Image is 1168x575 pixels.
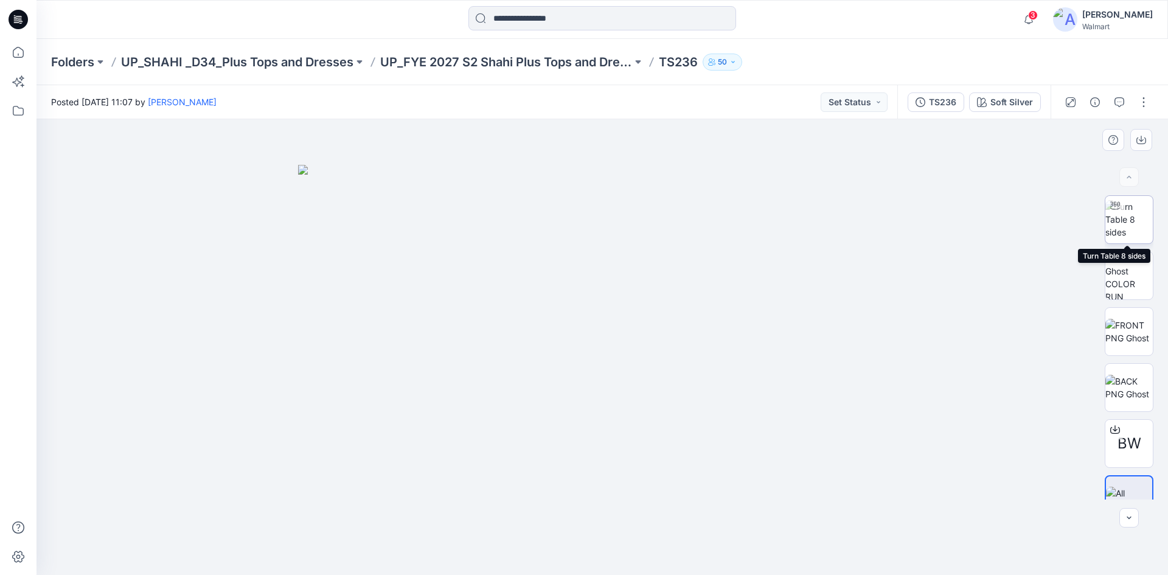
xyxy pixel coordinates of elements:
p: 50 [718,55,727,69]
img: All colorways [1106,487,1152,512]
div: TS236 [929,96,956,109]
button: Details [1085,92,1105,112]
img: BACK PNG Ghost [1105,375,1153,400]
a: Folders [51,54,94,71]
span: BW [1118,433,1141,455]
img: Turn Table 8 sides [1105,200,1153,239]
div: Walmart [1082,22,1153,31]
button: Soft Silver [969,92,1041,112]
img: 3/4 PNG Ghost COLOR RUN [1105,252,1153,299]
button: TS236 [908,92,964,112]
span: Posted [DATE] 11:07 by [51,96,217,108]
div: [PERSON_NAME] [1082,7,1153,22]
p: TS236 [659,54,698,71]
button: 50 [703,54,742,71]
a: UP_FYE 2027 S2 Shahi Plus Tops and Dress [380,54,632,71]
div: Soft Silver [990,96,1033,109]
a: UP_SHAHI _D34_Plus Tops and Dresses [121,54,353,71]
span: 3 [1028,10,1038,20]
a: [PERSON_NAME] [148,97,217,107]
img: FRONT PNG Ghost [1105,319,1153,344]
img: avatar [1053,7,1077,32]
